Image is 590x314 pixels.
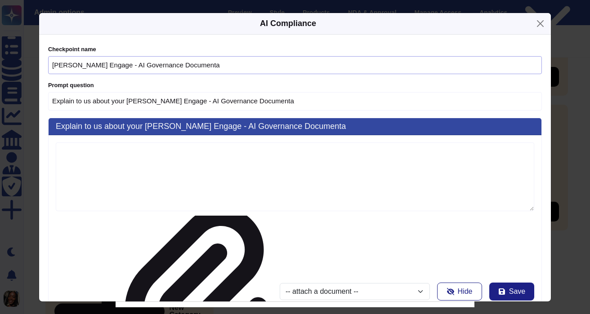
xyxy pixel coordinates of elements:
[260,18,316,30] div: AI Compliance
[48,92,542,111] input: Prompt question
[49,118,541,136] h3: Explain to us about your [PERSON_NAME] Engage - AI Governance Documenta
[48,47,542,53] label: Checkpoint name
[437,283,482,301] button: Hide
[458,288,473,295] span: Hide
[533,17,547,31] button: Close
[48,83,542,88] label: Prompt question
[489,283,534,301] button: Save
[509,288,525,295] span: Save
[48,56,542,75] input: Checkpoint name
